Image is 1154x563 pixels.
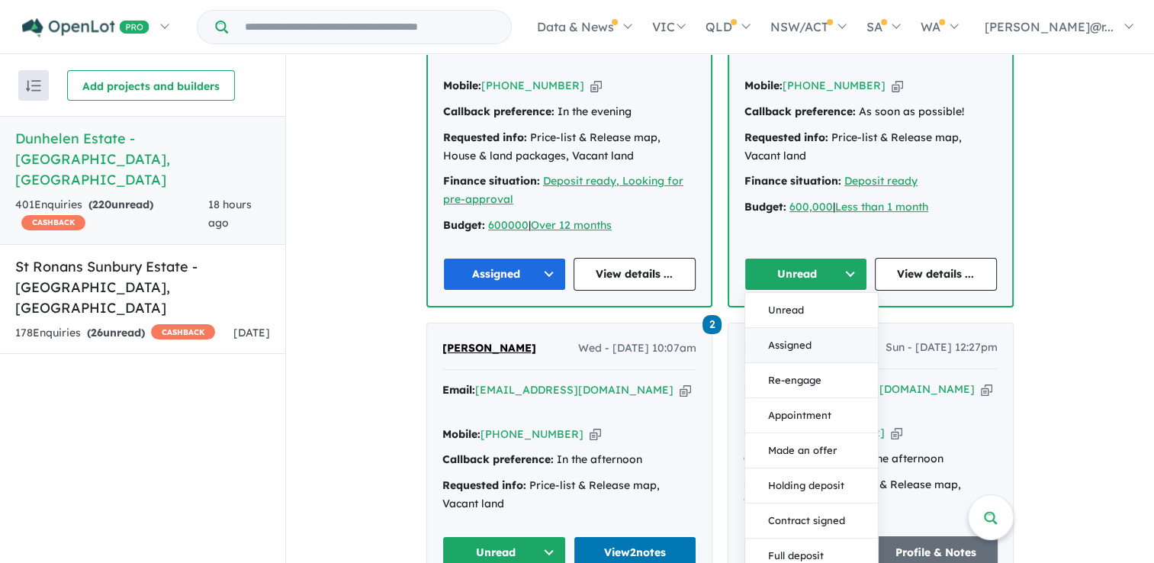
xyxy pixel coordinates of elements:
[87,326,145,339] strong: ( unread)
[985,19,1114,34] span: [PERSON_NAME]@r...
[443,217,696,235] div: |
[21,215,85,230] span: CASHBACK
[443,103,696,121] div: In the evening
[15,128,270,190] h5: Dunhelen Estate - [GEOGRAPHIC_DATA] , [GEOGRAPHIC_DATA]
[744,382,776,396] strong: Email:
[590,78,602,94] button: Copy
[886,339,998,357] span: Sun - [DATE] 12:27pm
[744,174,841,188] strong: Finance situation:
[92,198,111,211] span: 220
[443,258,566,291] button: Assigned
[981,381,992,397] button: Copy
[744,105,856,118] strong: Callback preference:
[442,477,696,513] div: Price-list & Release map, Vacant land
[88,198,153,211] strong: ( unread)
[744,426,782,439] strong: Mobile:
[744,129,997,166] div: Price-list & Release map, Vacant land
[443,130,527,144] strong: Requested info:
[590,426,601,442] button: Copy
[442,339,536,358] a: [PERSON_NAME]
[15,196,208,233] div: 401 Enquir ies
[745,433,878,468] button: Made an offer
[745,328,878,363] button: Assigned
[26,80,41,92] img: sort.svg
[702,314,722,334] a: 2
[481,79,584,92] a: [PHONE_NUMBER]
[744,340,837,354] span: [PERSON_NAME]
[844,174,918,188] a: Deposit ready
[67,70,235,101] button: Add projects and builders
[744,130,828,144] strong: Requested info:
[875,258,998,291] a: View details ...
[442,383,475,397] strong: Email:
[22,18,149,37] img: Openlot PRO Logo White
[208,198,252,230] span: 18 hours ago
[744,450,998,468] div: In the afternoon
[531,218,612,232] a: Over 12 months
[443,174,683,206] a: Deposit ready, Looking for pre-approval
[744,103,997,121] div: As soon as possible!
[488,218,529,232] a: 600000
[891,425,902,441] button: Copy
[231,11,508,43] input: Try estate name, suburb, builder or developer
[745,468,878,503] button: Holding deposit
[442,452,554,466] strong: Callback preference:
[442,427,481,441] strong: Mobile:
[745,503,878,539] button: Contract signed
[574,258,696,291] a: View details ...
[481,427,583,441] a: [PHONE_NUMBER]
[442,451,696,469] div: In the afternoon
[443,105,554,118] strong: Callback preference:
[151,324,215,339] span: CASHBACK
[745,398,878,433] button: Appointment
[744,200,786,214] strong: Budget:
[443,79,481,92] strong: Mobile:
[789,200,833,214] a: 600,000
[443,174,540,188] strong: Finance situation:
[783,79,886,92] a: [PHONE_NUMBER]
[578,339,696,358] span: Wed - [DATE] 10:07am
[744,452,855,465] strong: Callback preference:
[475,383,673,397] a: [EMAIL_ADDRESS][DOMAIN_NAME]
[442,478,526,492] strong: Requested info:
[745,293,878,328] button: Unread
[744,478,828,491] strong: Requested info:
[702,315,722,334] span: 2
[442,341,536,355] span: [PERSON_NAME]
[443,129,696,166] div: Price-list & Release map, House & land packages, Vacant land
[15,256,270,318] h5: St Ronans Sunbury Estate - [GEOGRAPHIC_DATA] , [GEOGRAPHIC_DATA]
[745,363,878,398] button: Re-engage
[744,476,998,513] div: Price-list & Release map, Vacant land
[233,326,270,339] span: [DATE]
[443,218,485,232] strong: Budget:
[680,382,691,398] button: Copy
[835,200,928,214] a: Less than 1 month
[91,326,103,339] span: 26
[15,324,215,343] div: 178 Enquir ies
[744,258,867,291] button: Unread
[744,339,837,357] a: [PERSON_NAME]
[744,79,783,92] strong: Mobile:
[744,198,997,217] div: |
[892,78,903,94] button: Copy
